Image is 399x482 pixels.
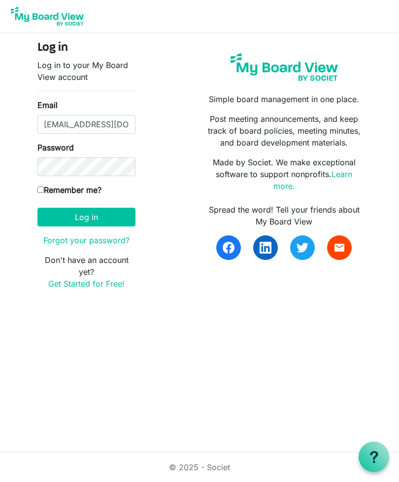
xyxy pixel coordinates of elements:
[8,4,87,29] img: My Board View Logo
[37,254,135,290] p: Don't have an account yet?
[207,156,362,192] p: Made by Societ. We make exceptional software to support nonprofits.
[37,208,135,226] button: Log in
[37,142,74,153] label: Password
[273,169,353,191] a: Learn more.
[223,242,234,254] img: facebook.svg
[37,59,135,83] p: Log in to your My Board View account
[207,204,362,227] div: Spread the word! Tell your friends about My Board View
[207,93,362,105] p: Simple board management in one place.
[37,186,44,193] input: Remember me?
[260,242,271,254] img: linkedin.svg
[37,184,101,196] label: Remember me?
[43,235,130,245] a: Forgot your password?
[333,242,345,254] span: email
[226,49,342,85] img: my-board-view-societ.svg
[207,113,362,148] p: Post meeting announcements, and keep track of board policies, meeting minutes, and board developm...
[37,41,135,55] h4: Log in
[48,279,125,289] a: Get Started for Free!
[37,99,58,111] label: Email
[169,462,230,472] a: © 2025 - Societ
[327,235,352,260] a: email
[297,242,308,254] img: twitter.svg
